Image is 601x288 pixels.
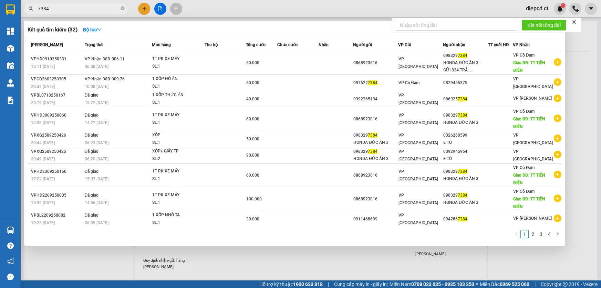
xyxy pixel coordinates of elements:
div: SL: 1 [152,219,204,227]
span: 30.000 [246,217,259,221]
span: 10:08 [DATE] [85,84,108,89]
span: 7384 [368,149,377,154]
span: down [97,27,102,32]
span: Người nhận [443,42,465,47]
div: VPXG2509250425 [31,148,83,155]
span: 90.000 [246,153,259,158]
span: Người gửi [353,42,372,47]
span: VP [PERSON_NAME] [513,216,552,221]
span: 06:20 [DATE] [85,157,108,161]
span: Chưa cước [277,42,298,47]
span: 7384 [458,169,467,174]
img: warehouse-icon [7,227,14,234]
span: plus-circle [554,151,561,158]
img: warehouse-icon [7,62,14,69]
span: 7384 [368,80,377,85]
span: close-circle [121,6,125,12]
span: VP [PERSON_NAME] [513,96,552,101]
span: 20:32 [DATE] [31,84,55,89]
span: VP Nhận 38B-009.76 [85,77,125,81]
span: Đã giao [85,133,99,138]
div: 0392365134 [353,96,397,103]
span: 60.000 [246,117,259,121]
div: 098329 [443,168,487,175]
span: notification [7,258,14,265]
div: 1T PK XE MÁY [152,168,204,175]
div: E TÚ [443,139,487,146]
span: Đã giao [85,213,99,218]
span: 50.000 [246,137,259,141]
span: VP [GEOGRAPHIC_DATA] [398,169,438,181]
strong: Bộ lọc [83,27,102,32]
div: E TÚ [443,155,487,162]
div: VPHD2309250160 [31,168,83,175]
div: HONDA ĐỨC ÂN 3 [443,175,487,182]
div: 0868923816 [353,172,397,179]
span: plus-circle [554,195,561,202]
img: logo-vxr [6,4,15,15]
span: Nhãn [319,42,329,47]
a: 3 [537,230,545,238]
span: Giao DĐ: TT TIÊN ĐIỀN [513,60,545,73]
span: 7384 [458,97,467,101]
div: SL: 1 [152,83,204,90]
img: dashboard-icon [7,28,14,35]
input: Tìm tên, số ĐT hoặc mã đơn [38,5,119,12]
span: plus-circle [554,215,561,222]
div: 1T PK XE MÁY [152,55,204,63]
div: SL: 1 [152,139,204,147]
span: 20:44 [DATE] [31,140,55,145]
span: close [572,20,577,24]
div: 094286 [443,216,487,223]
div: SL: 1 [152,99,204,107]
span: 20:42 [DATE] [31,157,55,161]
div: 0911468699 [353,216,397,223]
div: VPXG2509250426 [31,132,83,139]
span: VP [GEOGRAPHIC_DATA] [398,193,438,205]
div: 0829456375 [443,79,487,87]
div: HONDA ĐỨC ÂN 3 [353,155,397,162]
span: [PERSON_NAME] [31,42,63,47]
span: plus-circle [554,135,561,142]
div: 098329 [443,112,487,119]
span: Đã giao [85,169,99,174]
li: 3 [537,230,545,238]
button: Kết nối tổng đài [522,20,566,31]
input: Nhập số tổng đài [396,20,516,31]
span: Đã giao [85,193,99,198]
span: 14:27 [DATE] [85,120,108,125]
div: VPBL2209250082 [31,212,83,219]
div: 0868923816 [353,196,397,203]
span: 15:22 [DATE] [85,100,108,105]
button: Bộ lọcdown [77,24,107,35]
div: SL: 2 [152,155,204,163]
div: VPBL0710250167 [31,92,83,99]
span: VP [GEOGRAPHIC_DATA] [513,149,553,161]
span: VP [GEOGRAPHIC_DATA] [398,113,438,125]
div: 0392945964 [443,148,487,155]
button: right [553,230,562,238]
span: VP [GEOGRAPHIC_DATA] [398,133,438,145]
span: 19:25 [DATE] [31,220,55,225]
span: question-circle [7,242,14,249]
span: 50.000 [246,80,259,85]
img: solution-icon [7,97,14,104]
span: Thu hộ [205,42,218,47]
span: left [514,232,518,236]
div: 0868923816 [353,59,397,67]
span: plus-circle [554,58,561,66]
li: 4 [545,230,553,238]
div: VPHD0910250331 [31,56,83,63]
div: XỐP+ GIẤY TP [152,148,204,155]
span: VP Nhận 38B-006.11 [85,57,125,61]
span: 16:11 [DATE] [31,64,55,69]
div: HONDA ĐỨC ÂN 3 [443,199,487,206]
span: 06:23 [DATE] [85,140,108,145]
span: message [7,274,14,280]
span: Đã giao [85,93,99,98]
div: 1T PK XE MÁY [152,191,204,199]
div: 098329 [443,52,487,59]
span: 7384 [458,193,467,198]
span: plus-circle [554,171,561,178]
div: 098329 [353,132,397,139]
